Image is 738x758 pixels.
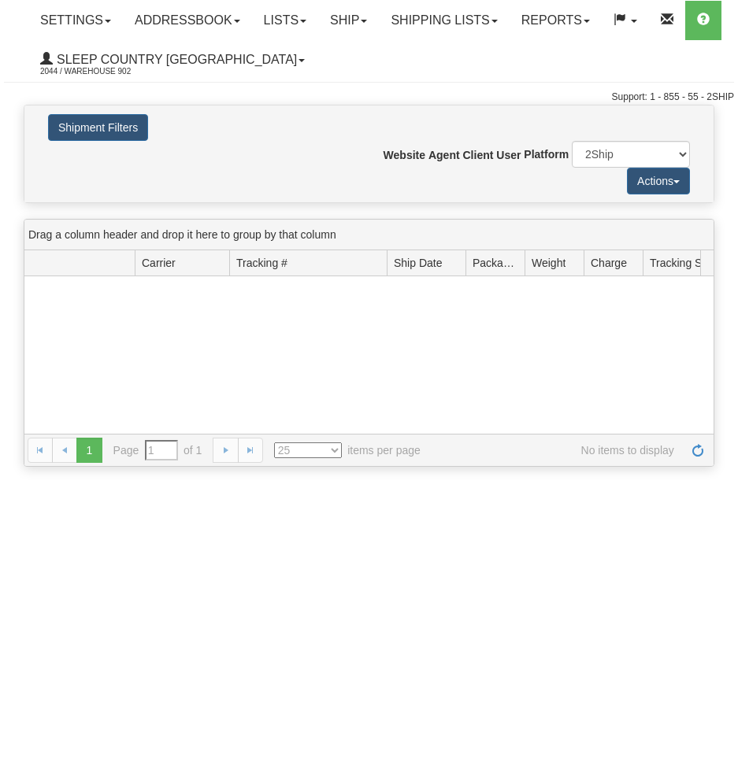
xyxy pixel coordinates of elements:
a: Refresh [685,438,710,463]
div: Support: 1 - 855 - 55 - 2SHIP [4,91,734,104]
div: grid grouping header [24,220,714,250]
a: Ship [318,1,379,40]
button: Shipment Filters [48,114,148,141]
span: Sleep Country [GEOGRAPHIC_DATA] [53,53,297,66]
span: Charge [591,255,627,271]
span: Page of 1 [113,440,202,460]
span: items per page [274,442,421,458]
span: Tracking Status [650,255,726,271]
button: Actions [627,168,690,194]
label: Agent [428,147,460,163]
a: Shipping lists [379,1,509,40]
span: No items to display [443,442,674,458]
span: 2044 / Warehouse 902 [40,64,158,79]
span: Weight [532,255,566,271]
a: Sleep Country [GEOGRAPHIC_DATA] 2044 / Warehouse 902 [28,40,317,79]
a: Settings [28,1,123,40]
label: Client [463,147,494,163]
label: Website [384,147,425,163]
span: Ship Date [394,255,442,271]
span: Carrier [142,255,176,271]
span: 1 [76,438,102,463]
span: Tracking # [236,255,287,271]
span: Packages [473,255,518,271]
a: Lists [252,1,318,40]
label: User [496,147,521,163]
a: Reports [510,1,602,40]
a: Addressbook [123,1,252,40]
label: Platform [524,146,569,162]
